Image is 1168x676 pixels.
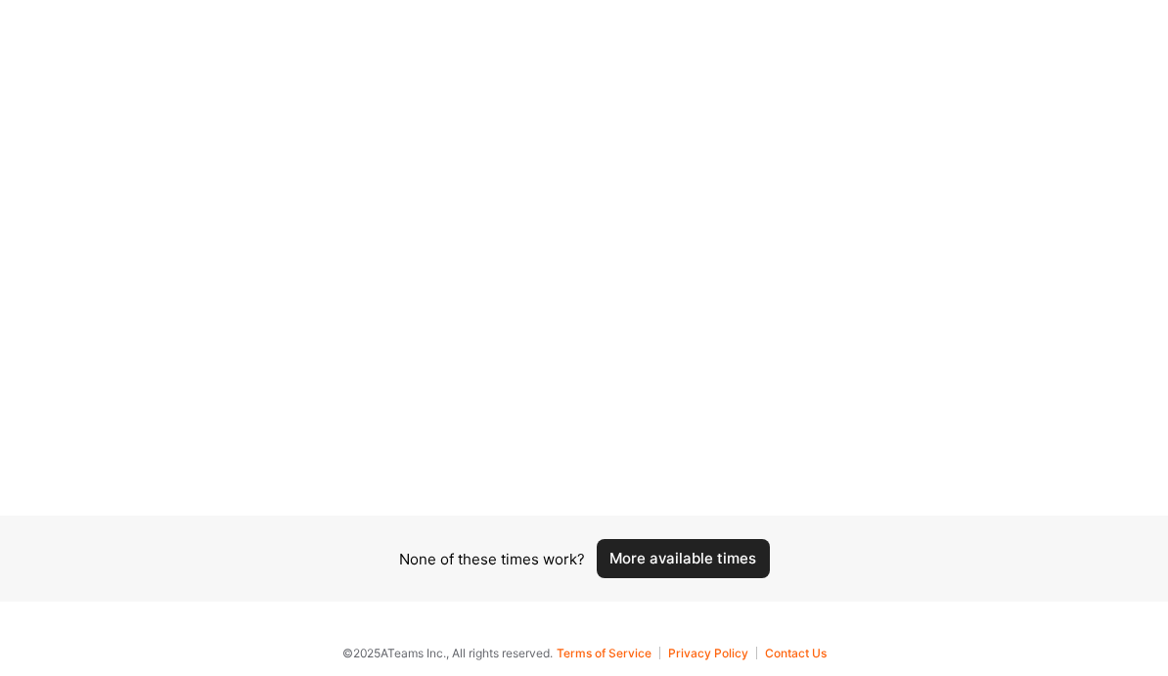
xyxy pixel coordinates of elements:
button: Privacy Policy [668,647,757,659]
span: © 2025 ATeams Inc., All rights reserved. [342,643,553,663]
button: More available times [597,539,770,578]
div: None of these times work? [399,549,585,569]
button: Contact Us [765,647,827,659]
button: Terms of Service [557,647,660,659]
